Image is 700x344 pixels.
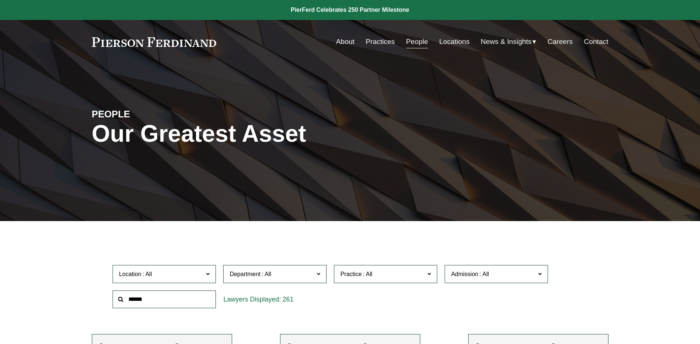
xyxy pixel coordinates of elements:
a: Contact [584,35,608,49]
span: Location [119,271,141,277]
span: 261 [282,296,293,303]
a: People [406,35,428,49]
a: Locations [439,35,469,49]
a: Practices [366,35,395,49]
a: Careers [548,35,573,49]
span: Practice [340,271,362,277]
h1: Our Greatest Asset [92,120,436,147]
a: folder dropdown [481,35,537,49]
span: News & Insights [481,35,532,48]
a: About [336,35,355,49]
h4: PEOPLE [92,108,221,120]
span: Department [230,271,261,277]
span: Admission [451,271,478,277]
